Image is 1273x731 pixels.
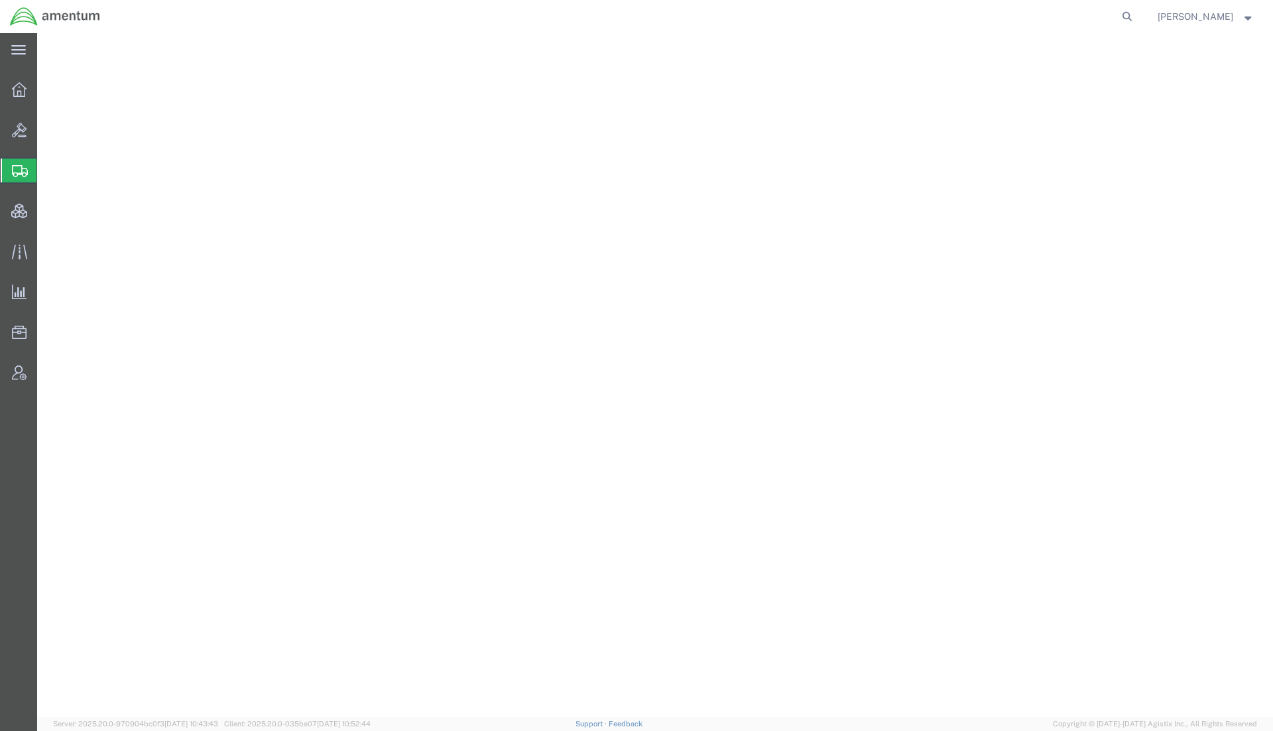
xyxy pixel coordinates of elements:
[576,720,609,728] a: Support
[164,720,218,728] span: [DATE] 10:43:43
[1158,9,1233,24] span: Jason Champagne
[9,7,101,27] img: logo
[1157,9,1255,25] button: [PERSON_NAME]
[317,720,371,728] span: [DATE] 10:52:44
[53,720,218,728] span: Server: 2025.20.0-970904bc0f3
[1053,718,1257,730] span: Copyright © [DATE]-[DATE] Agistix Inc., All Rights Reserved
[37,33,1273,717] iframe: FS Legacy Container
[224,720,371,728] span: Client: 2025.20.0-035ba07
[609,720,642,728] a: Feedback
